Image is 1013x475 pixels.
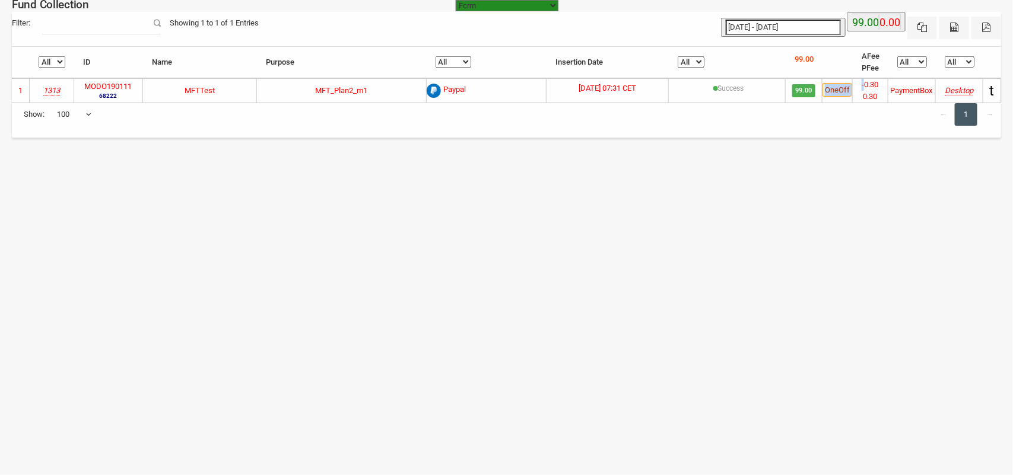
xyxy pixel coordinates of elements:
[853,91,888,103] li: 0.30
[42,12,161,34] input: Filter:
[979,103,1001,126] a: →
[990,82,995,99] span: t
[971,17,1001,39] button: Pdf
[945,86,973,95] i: Mozilla/5.0 (Windows NT 10.0; Win64; x64) AppleWebKit/537.36 (KHTML, like Gecko) Chrome/140.0.0.0...
[891,85,933,97] div: PaymentBox
[853,79,888,91] li: -0.30
[24,109,45,120] span: Show:
[143,47,257,78] th: Name
[84,81,132,93] label: MODO190111
[847,12,906,31] button: 99.000.00
[57,109,91,120] span: 100
[792,84,816,97] span: 99.00
[939,17,969,39] button: CSV
[718,83,744,94] label: [{
[862,62,879,74] li: PFee
[955,103,977,126] a: 1
[56,103,92,126] span: 100
[444,84,466,98] span: Paypal
[579,82,636,94] label: [DATE] 07:31 CET
[161,12,268,34] div: Showing 1 to 1 of 1 Entries
[547,47,669,78] th: Insertion Date
[932,103,955,126] a: ←
[257,47,427,78] th: Purpose
[862,50,879,62] li: AFee
[74,47,143,78] th: ID
[852,14,879,31] label: 99.00
[879,14,900,31] label: 0.00
[257,78,427,103] td: MFT_Plan2_m1
[143,78,257,103] td: MFTTest
[823,83,852,97] span: OneOff
[795,53,814,65] p: 99.00
[12,78,30,103] td: 1
[43,86,60,95] i: Skillshare
[907,17,937,39] button: Excel
[84,91,132,100] small: 68222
